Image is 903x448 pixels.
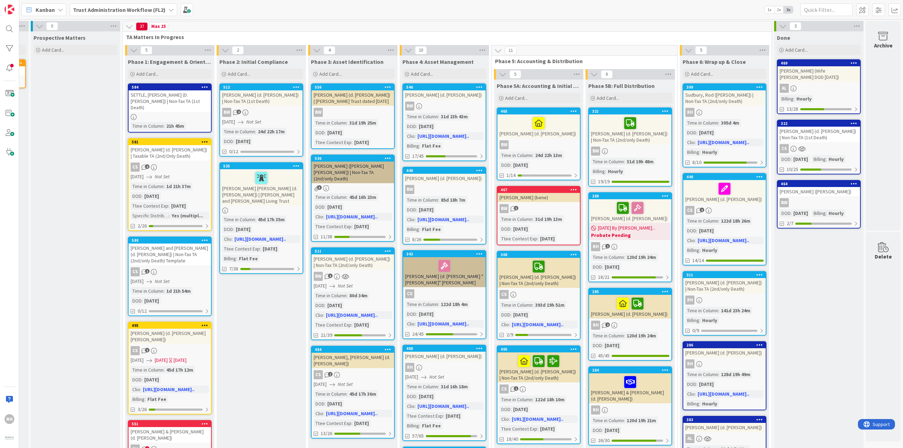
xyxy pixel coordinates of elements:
[326,129,344,136] div: [DATE]
[229,148,238,155] span: 0/12
[778,144,860,153] div: CS
[497,107,581,180] a: 465[PERSON_NAME] (d. [PERSON_NAME])BWTime in Column:24d 22h 13mDOD:[DATE]1/14
[312,90,394,106] div: [PERSON_NAME] (d. [PERSON_NAME]) | [PERSON_NAME] Trust dated [DATE]
[778,120,860,127] div: 322
[129,90,211,112] div: SETTLE, [PERSON_NAME] (D: [PERSON_NAME]) | Non-Tax TA (1st Death)
[405,185,414,194] div: BW
[314,223,351,230] div: Ttee Contest Exp
[420,225,443,233] div: Flat Fee
[141,192,143,200] span: :
[718,119,719,127] span: :
[589,108,671,144] div: 321[PERSON_NAME] (d. [PERSON_NAME]) | Non-Tax TA (2nd/only Death)
[312,248,394,270] div: 511[PERSON_NAME] (d. [PERSON_NAME]) | Non-Tax TA (2nd/only Death)
[129,237,211,265] div: 580[PERSON_NAME] and [PERSON_NAME] (d. [PERSON_NAME]) | Non-Tax TA (2nd/only Death) Template
[228,71,250,77] span: Add Card...
[220,108,303,117] div: BW
[500,225,510,233] div: DOD
[778,181,860,196] div: 464[PERSON_NAME] ([PERSON_NAME])
[497,187,580,193] div: 467
[129,244,211,265] div: [PERSON_NAME] and [PERSON_NAME] (d. [PERSON_NAME]) | Non-Tax TA (2nd/only Death) Template
[794,95,795,103] span: :
[778,84,860,93] div: AL
[420,142,443,150] div: Flat Fee
[411,71,433,77] span: Add Card...
[314,193,347,201] div: Time in Column
[403,251,486,287] div: 342[PERSON_NAME] (d: [PERSON_NAME] "[PERSON_NAME]" [PERSON_NAME]
[351,139,352,146] span: :
[505,95,527,101] span: Add Card...
[222,137,233,145] div: DOD
[326,203,344,211] div: [DATE]
[778,198,860,207] div: BW
[163,122,165,130] span: :
[510,225,511,233] span: :
[778,181,860,187] div: 464
[163,182,165,190] span: :
[403,84,486,99] div: 546[PERSON_NAME] (d. [PERSON_NAME])
[314,119,347,127] div: Time in Column
[5,5,14,14] img: Visit kanbanzone.com
[416,122,417,130] span: :
[170,212,205,219] div: Yes (multipl...
[145,164,150,169] span: 2
[220,169,303,206] div: [PERSON_NAME] [PERSON_NAME] (d. [PERSON_NAME]) | [PERSON_NAME] and [PERSON_NAME] Living Trust
[778,127,860,142] div: [PERSON_NAME] (d. [PERSON_NAME]) | Non-Tax TA (1st Death)
[781,61,860,66] div: 469
[315,156,394,161] div: 536
[351,223,352,230] span: :
[589,108,671,114] div: 321
[406,85,486,90] div: 546
[589,147,671,156] div: BW
[403,251,486,257] div: 342
[131,192,141,200] div: DOD
[219,162,303,274] a: 535[PERSON_NAME] [PERSON_NAME] (d. [PERSON_NAME]) | [PERSON_NAME] and [PERSON_NAME] Living TrustT...
[827,155,845,163] div: Hourly
[497,114,580,138] div: [PERSON_NAME] (d. [PERSON_NAME])
[419,225,420,233] span: :
[405,122,416,130] div: DOD
[826,209,827,217] span: :
[438,196,439,204] span: :
[417,133,469,139] a: [URL][DOMAIN_NAME]..
[42,47,64,53] span: Add Card...
[128,138,212,231] a: 581[PERSON_NAME] (d. [PERSON_NAME]) | Taxable TA (2nd/Only Death)CS[DATE]Not SetTime in Column:1d...
[588,192,672,282] a: 288[PERSON_NAME] (d. [PERSON_NAME])[DATE] By [PERSON_NAME]...Probate PendingRHTime in Column:120d...
[589,193,671,199] div: 288
[683,84,766,90] div: 309
[597,95,619,101] span: Add Card...
[129,139,211,160] div: 581[PERSON_NAME] (d. [PERSON_NAME]) | Taxable TA (2nd/Only Death)
[532,151,533,159] span: :
[683,174,766,180] div: 440
[683,174,766,204] div: 440[PERSON_NAME] (d. [PERSON_NAME])
[312,248,394,254] div: 511
[323,213,324,221] span: :
[415,216,416,223] span: :
[781,121,860,126] div: 322
[219,83,303,157] a: 512[PERSON_NAME] (d. [PERSON_NAME]) | Non-Tax TA (1st Death)BW[DATE]Not SetTime in Column:24d 22h...
[685,139,695,146] div: Clio
[683,180,766,204] div: [PERSON_NAME] (d. [PERSON_NAME])
[129,237,211,244] div: 580
[605,167,606,175] span: :
[795,95,813,103] div: Hourly
[497,186,581,245] a: 467[PERSON_NAME] (bene)BWTime in Column:31d 19h 13mDOD:[DATE]Ttee Contest Exp:[DATE]
[403,102,486,111] div: BW
[683,206,766,215] div: CS
[222,245,260,253] div: Ttee Contest Exp
[589,193,671,223] div: 288[PERSON_NAME] (d. [PERSON_NAME])
[500,204,509,213] div: BW
[234,137,252,145] div: [DATE]
[698,237,749,244] a: [URL][DOMAIN_NAME]..
[591,167,605,175] div: Billing
[419,142,420,150] span: :
[778,60,860,82] div: 469[PERSON_NAME] (Wife [PERSON_NAME] DOD [DATE])
[780,95,794,103] div: Billing
[533,151,564,159] div: 24d 22h 13m
[683,173,766,266] a: 440[PERSON_NAME] (d. [PERSON_NAME])CSTime in Column:122d 18h 26mDOD:[DATE]Clio:[URL][DOMAIN_NAME]...
[165,182,192,190] div: 1d 21h 37m
[232,235,233,243] span: :
[234,225,252,233] div: [DATE]
[348,193,378,201] div: 45d 16h 23m
[314,108,323,117] div: BW
[780,84,789,93] div: AL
